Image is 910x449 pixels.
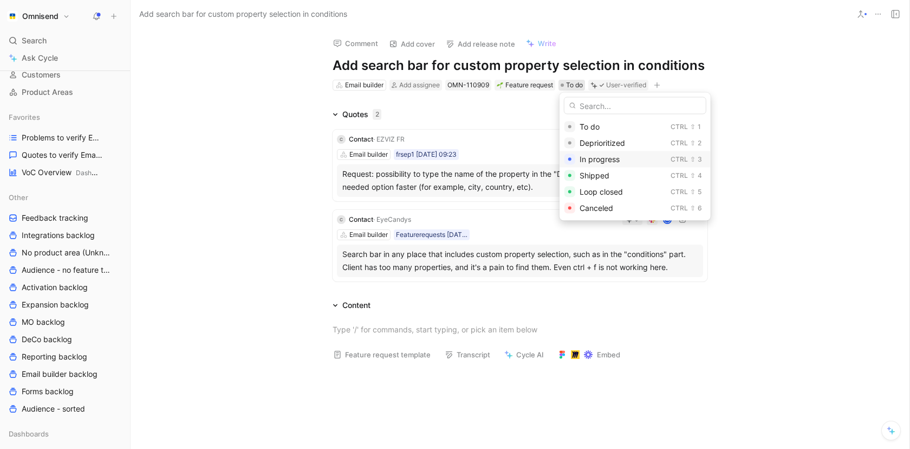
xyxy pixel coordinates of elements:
span: Canceled [580,203,613,213]
div: Ctrl [671,203,688,214]
span: In progress [580,155,620,164]
div: Ctrl [671,154,688,165]
div: Ctrl [671,187,688,197]
span: Shipped [580,171,609,180]
div: 3 [698,154,702,165]
div: 1 [698,121,701,132]
span: Loop closed [580,187,623,196]
div: ⇧ [690,138,695,149]
div: ⇧ [690,203,695,214]
div: 5 [698,187,701,197]
div: ⇧ [690,187,695,197]
span: To do [580,122,600,131]
input: Search... [564,97,706,114]
div: 4 [698,170,702,181]
div: 6 [698,203,702,214]
div: Ctrl [671,138,688,149]
div: 2 [698,138,701,149]
span: Deprioritized [580,138,625,147]
div: ⇧ [690,121,695,132]
div: Ctrl [671,121,688,132]
div: ⇧ [690,170,695,181]
div: ⇧ [690,154,695,165]
div: Ctrl [671,170,688,181]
